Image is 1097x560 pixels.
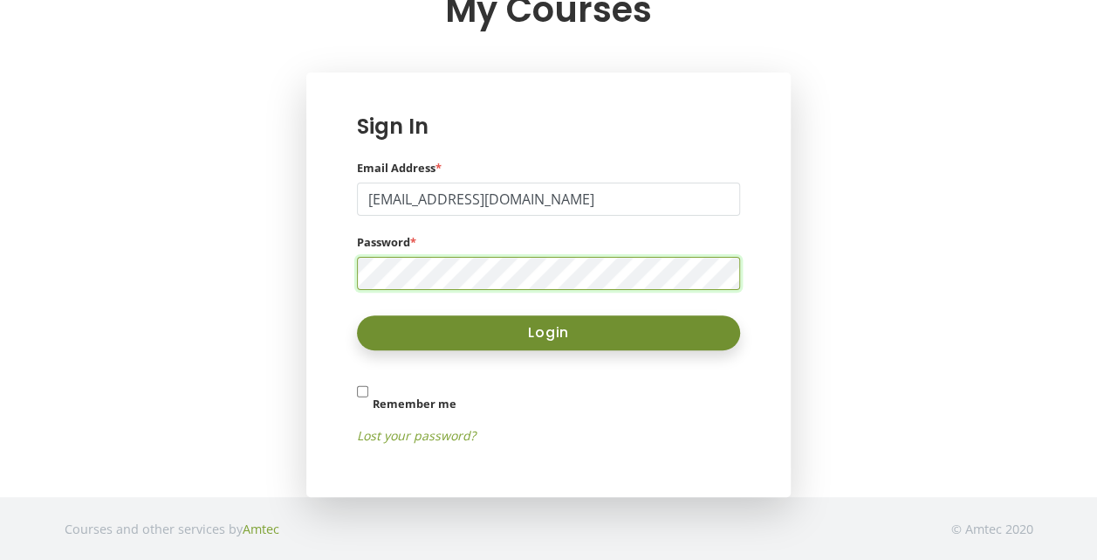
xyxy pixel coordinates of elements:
a: Lost your password? [357,427,476,444]
a: Amtec [243,521,279,537]
h4: Sign In [348,114,749,149]
label: Email Address [357,162,442,174]
p: © Amtec 2020 [951,518,1033,540]
label: Remember me [373,396,456,411]
button: Login [357,315,740,350]
label: Password [357,237,416,248]
p: Courses and other services by [65,518,279,540]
